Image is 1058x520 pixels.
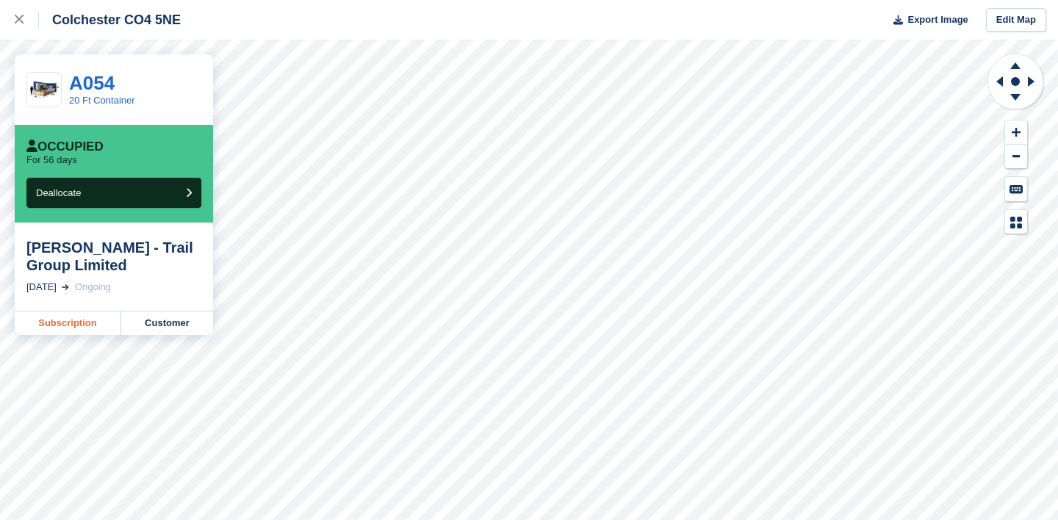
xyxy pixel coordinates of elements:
button: Zoom Out [1005,145,1027,169]
button: Keyboard Shortcuts [1005,177,1027,201]
div: Colchester CO4 5NE [39,11,181,29]
p: For 56 days [26,154,77,166]
span: Export Image [907,12,968,27]
button: Deallocate [26,178,201,208]
a: 20 Ft Container [69,95,135,106]
div: [DATE] [26,280,57,295]
div: Occupied [26,140,104,154]
button: Export Image [885,8,968,32]
a: Subscription [15,311,121,335]
button: Map Legend [1005,210,1027,234]
img: 20-ft-container%20(3).jpg [27,77,61,103]
button: Zoom In [1005,120,1027,145]
img: arrow-right-light-icn-cde0832a797a2874e46488d9cf13f60e5c3a73dbe684e267c42b8395dfbc2abf.svg [62,284,69,290]
div: Ongoing [75,280,111,295]
a: Customer [121,311,213,335]
a: A054 [69,72,115,94]
span: Deallocate [36,187,81,198]
a: Edit Map [986,8,1046,32]
div: [PERSON_NAME] - Trail Group Limited [26,239,201,274]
